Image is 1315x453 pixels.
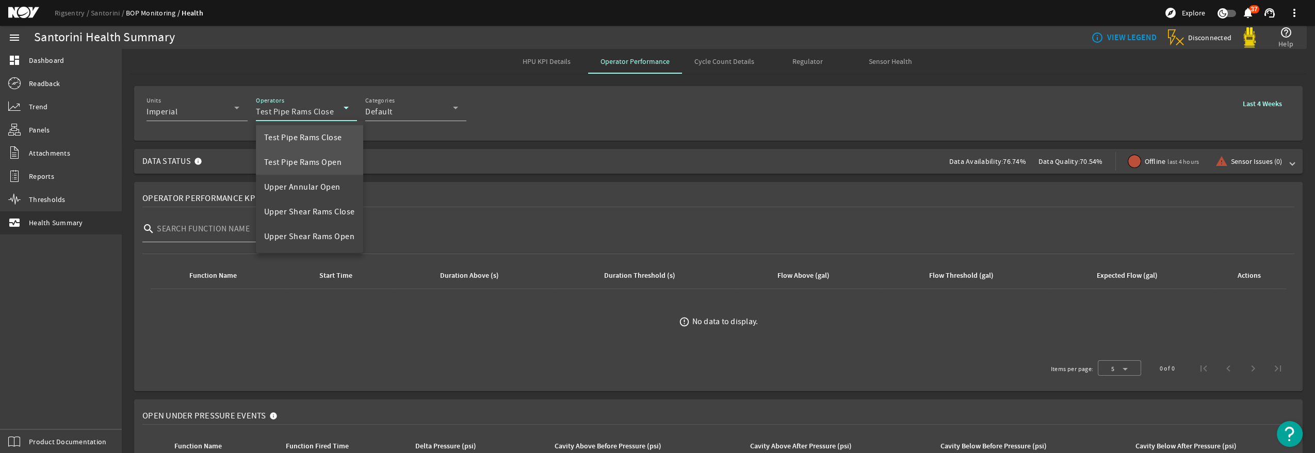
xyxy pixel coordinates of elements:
[264,181,340,193] span: Upper Annular Open
[264,156,342,169] span: Test Pipe Rams Open
[264,230,355,243] span: Upper Shear Rams Open
[264,206,355,218] span: Upper Shear Rams Close
[1277,421,1303,447] button: Open Resource Center
[264,131,342,144] span: Test Pipe Rams Close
